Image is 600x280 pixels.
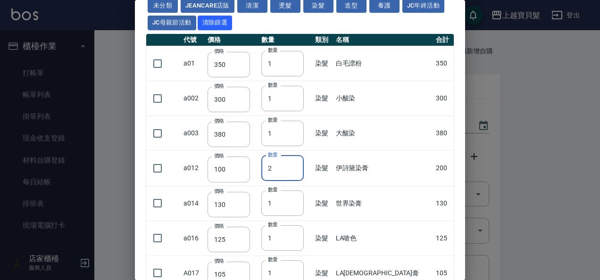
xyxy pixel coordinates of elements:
[181,34,205,46] th: 代號
[214,48,224,55] label: 價格
[333,46,433,81] td: 白毛漂粉
[333,221,433,255] td: LA嗆色
[313,186,333,221] td: 染髮
[181,186,205,221] td: a014
[268,82,278,89] label: 數量
[181,81,205,116] td: a002
[433,116,454,151] td: 380
[268,186,278,193] label: 數量
[333,34,433,46] th: 名稱
[433,81,454,116] td: 300
[259,34,313,46] th: 數量
[198,16,233,30] button: 清除篩選
[433,34,454,46] th: 合計
[214,117,224,124] label: 價格
[313,34,333,46] th: 類別
[268,151,278,158] label: 數量
[214,222,224,230] label: 價格
[333,151,433,186] td: 伊詩黛染膏
[433,46,454,81] td: 350
[181,221,205,255] td: a016
[333,116,433,151] td: 大酸染
[268,47,278,54] label: 數量
[313,151,333,186] td: 染髮
[313,46,333,81] td: 染髮
[313,81,333,116] td: 染髮
[148,16,196,30] button: JC母親節活動
[313,221,333,255] td: 染髮
[214,188,224,195] label: 價格
[268,256,278,263] label: 數量
[214,152,224,159] label: 價格
[181,116,205,151] td: a003
[313,116,333,151] td: 染髮
[433,186,454,221] td: 130
[268,221,278,228] label: 數量
[214,82,224,90] label: 價格
[181,46,205,81] td: a01
[433,221,454,255] td: 125
[268,116,278,124] label: 數量
[333,81,433,116] td: 小酸染
[333,186,433,221] td: 世界染膏
[181,151,205,186] td: a012
[205,34,259,46] th: 價格
[433,151,454,186] td: 200
[214,257,224,264] label: 價格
